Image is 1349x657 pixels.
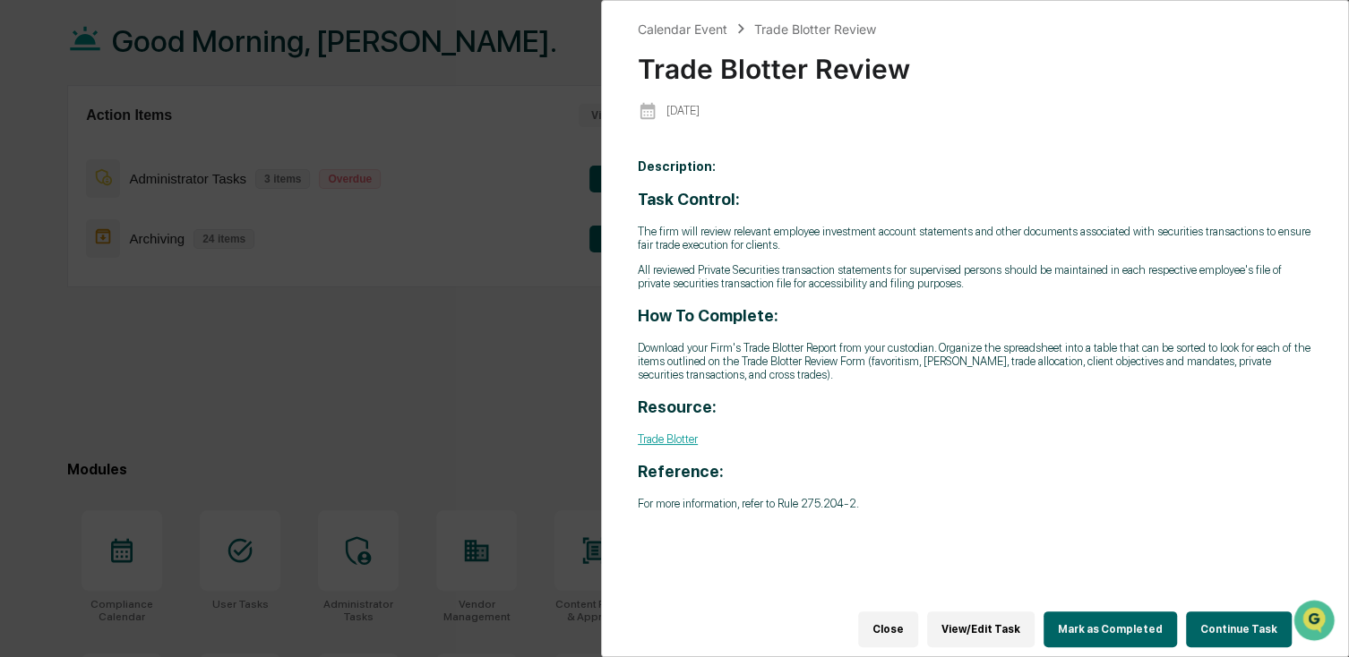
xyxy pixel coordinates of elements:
[36,260,113,277] span: Data Lookup
[1186,611,1292,647] button: Continue Task
[754,21,876,37] div: Trade Blotter Review
[178,303,217,317] span: Pylon
[18,137,50,169] img: 1746055101610-c473b297-6a78-478c-a979-82029cc54cd1
[123,218,229,251] a: 🗄️Attestations
[638,21,727,37] div: Calendar Event
[638,306,778,325] strong: How To Complete:
[927,611,1035,647] button: View/Edit Task
[18,227,32,242] div: 🖐️
[638,397,717,416] strong: Resource:
[638,341,1312,381] p: Download your Firm's Trade Blotter Report from your custodian. Organize the spreadsheet into a ta...
[130,227,144,242] div: 🗄️
[638,497,1312,510] p: For more information, refer to Rule 275.204-2.
[1044,611,1177,647] button: Mark as Completed
[1292,598,1340,646] iframe: Open customer support
[638,225,1312,252] p: The firm will review relevant employee investment account statements and other documents associat...
[638,190,740,209] strong: Task Control:
[638,38,1312,85] div: Trade Blotter Review
[638,462,724,481] strong: Reference:
[858,611,918,647] button: Close
[638,263,1312,290] p: All reviewed Private Securities transaction statements for supervised persons should be maintaine...
[18,38,326,66] p: How can we help?
[638,159,716,174] b: Description:
[148,226,222,243] span: Attestations
[126,303,217,317] a: Powered byPylon
[666,104,700,117] p: [DATE]
[61,137,294,155] div: Start new chat
[638,432,698,446] a: Trade Blotter
[11,252,120,285] a: 🔎Data Lookup
[18,261,32,276] div: 🔎
[36,226,116,243] span: Preclearance
[305,142,326,164] button: Start new chat
[61,155,227,169] div: We're available if you need us!
[11,218,123,251] a: 🖐️Preclearance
